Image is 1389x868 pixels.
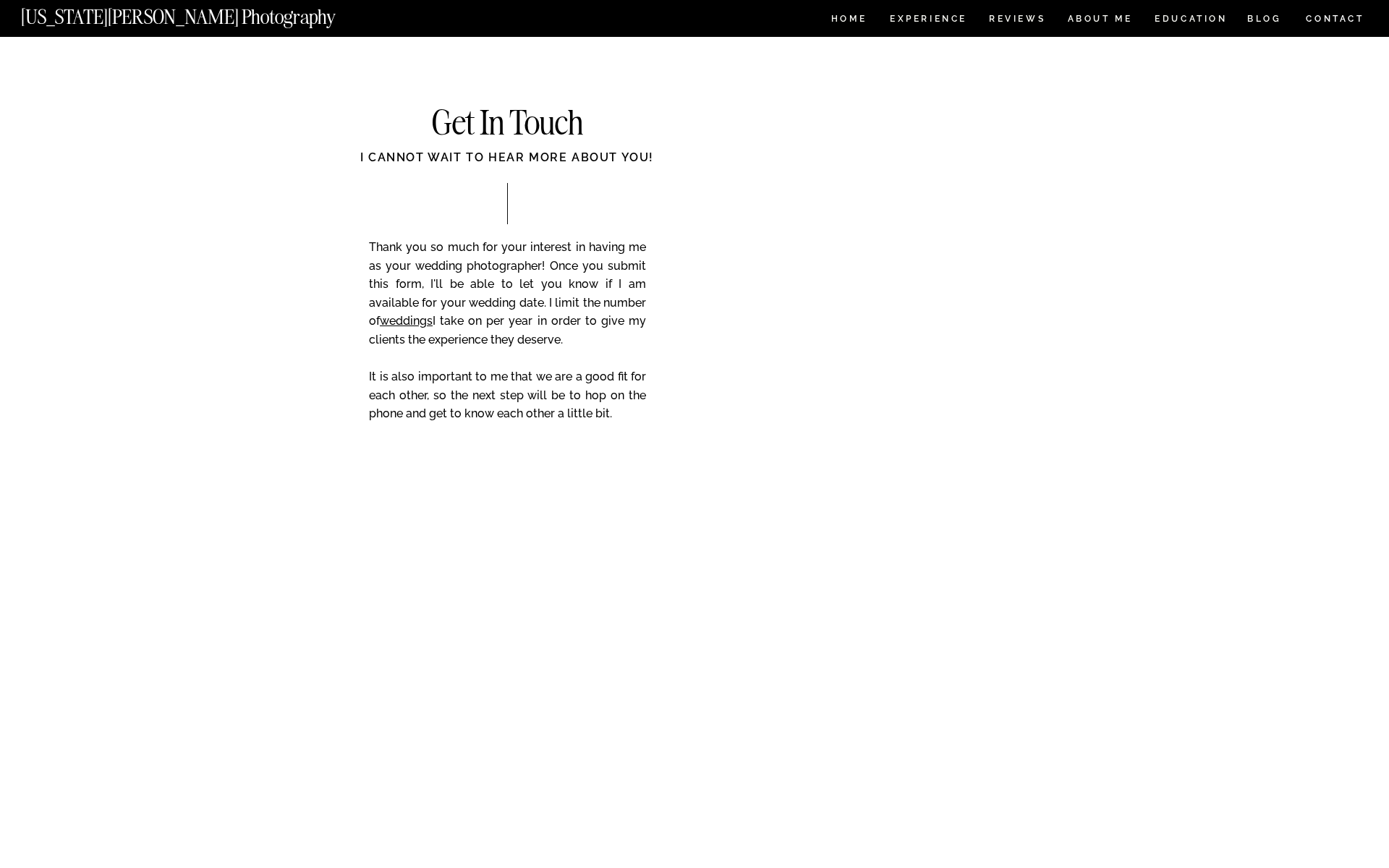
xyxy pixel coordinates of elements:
[304,149,710,182] div: I cannot wait to hear more about you!
[890,14,966,27] a: Experience
[1305,11,1365,27] a: CONTACT
[989,14,1043,27] a: REVIEWS
[369,238,646,443] p: Thank you so much for your interest in having me as your wedding photographer! Once you submit th...
[828,14,870,27] a: HOME
[21,7,384,20] a: [US_STATE][PERSON_NAME] Photography
[1153,14,1229,27] a: EDUCATION
[362,106,653,142] h2: Get In Touch
[380,314,433,328] a: weddings
[1247,14,1282,27] a: BLOG
[1067,14,1133,27] a: ABOUT ME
